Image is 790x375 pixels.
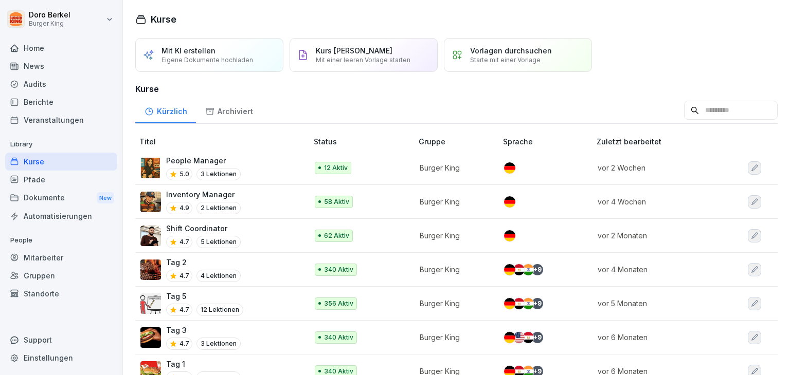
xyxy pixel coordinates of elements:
a: Archiviert [196,97,262,123]
p: vor 4 Monaten [598,264,719,275]
a: Berichte [5,93,117,111]
p: Burger King [420,230,487,241]
p: Starte mit einer Vorlage [470,56,541,64]
p: 340 Aktiv [324,265,353,274]
a: Veranstaltungen [5,111,117,129]
p: Tag 1 [166,359,241,369]
img: hzkj8u8nkg09zk50ub0d0otk.png [140,259,161,280]
img: us.svg [513,332,525,343]
p: Shift Coordinator [166,223,241,234]
p: 4 Lektionen [196,270,241,282]
img: vy1vuzxsdwx3e5y1d1ft51l0.png [140,293,161,314]
p: 4.7 [179,237,189,247]
div: + 9 [532,264,543,275]
img: xc3x9m9uz5qfs93t7kmvoxs4.png [140,158,161,178]
p: 58 Aktiv [324,197,349,207]
p: Doro Berkel [29,11,70,20]
p: Burger King [420,298,487,309]
p: Mit KI erstellen [161,46,216,55]
h1: Kurse [151,12,176,26]
p: Inventory Manager [166,189,241,200]
p: 3 Lektionen [196,338,241,350]
p: 12 Aktiv [324,163,348,173]
div: Dokumente [5,189,117,208]
p: 62 Aktiv [324,231,349,240]
p: 356 Aktiv [324,299,353,308]
p: 2 Lektionen [196,202,241,214]
img: in.svg [523,298,534,309]
p: Burger King [29,20,70,27]
p: Mit einer leeren Vorlage starten [316,56,410,64]
p: Library [5,136,117,153]
p: Zuletzt bearbeitet [597,136,731,147]
p: Gruppe [419,136,499,147]
p: Kurs [PERSON_NAME] [316,46,392,55]
img: de.svg [504,196,515,208]
div: New [97,192,114,204]
p: vor 4 Wochen [598,196,719,207]
img: eg.svg [513,298,525,309]
p: Tag 5 [166,291,243,302]
p: Titel [139,136,310,147]
a: Pfade [5,171,117,189]
img: de.svg [504,298,515,309]
div: Support [5,331,117,349]
p: vor 2 Monaten [598,230,719,241]
img: in.svg [523,264,534,275]
p: Eigene Dokumente hochladen [161,56,253,64]
img: o1h5p6rcnzw0lu1jns37xjxx.png [140,192,161,212]
img: de.svg [504,332,515,343]
p: Burger King [420,196,487,207]
p: 4.9 [179,203,189,213]
p: 3 Lektionen [196,168,241,180]
p: Burger King [420,162,487,173]
p: Vorlagen durchsuchen [470,46,552,55]
a: DokumenteNew [5,189,117,208]
p: 340 Aktiv [324,333,353,342]
p: vor 2 Wochen [598,162,719,173]
p: 5 Lektionen [196,236,241,248]
img: q4kvd0p412g56irxfxn6tm8s.png [140,226,161,246]
img: eg.svg [523,332,534,343]
a: Audits [5,75,117,93]
a: Mitarbeiter [5,249,117,267]
div: Home [5,39,117,57]
p: vor 5 Monaten [598,298,719,309]
a: Kurse [5,153,117,171]
p: 12 Lektionen [196,304,243,316]
a: News [5,57,117,75]
a: Standorte [5,285,117,303]
img: cq6tslmxu1pybroki4wxmcwi.png [140,327,161,348]
img: eg.svg [513,264,525,275]
img: de.svg [504,264,515,275]
div: + 9 [532,332,543,343]
p: 4.7 [179,339,189,348]
p: Status [314,136,415,147]
a: Gruppen [5,267,117,285]
p: Tag 3 [166,325,241,335]
a: Kürzlich [135,97,196,123]
img: de.svg [504,230,515,241]
p: 4.7 [179,305,189,314]
p: 4.7 [179,271,189,280]
img: de.svg [504,162,515,174]
h3: Kurse [135,83,778,95]
p: People [5,232,117,249]
a: Automatisierungen [5,207,117,225]
a: Einstellungen [5,349,117,367]
p: 5.0 [179,170,189,179]
p: People Manager [166,155,241,166]
p: Burger King [420,264,487,275]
